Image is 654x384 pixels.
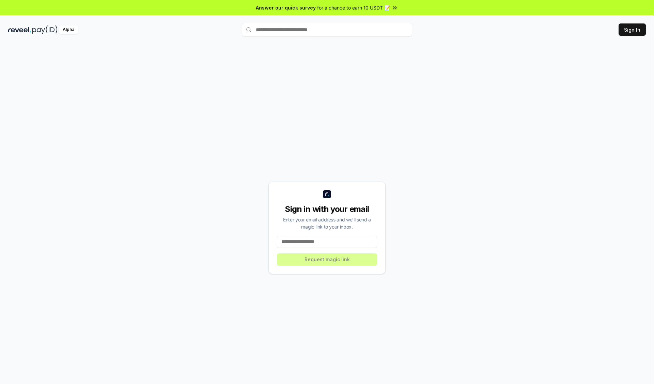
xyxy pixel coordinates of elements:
span: Answer our quick survey [256,4,316,11]
button: Sign In [619,23,646,36]
img: logo_small [323,190,331,198]
div: Enter your email address and we’ll send a magic link to your inbox. [277,216,377,230]
div: Sign in with your email [277,204,377,215]
div: Alpha [59,26,78,34]
span: for a chance to earn 10 USDT 📝 [317,4,390,11]
img: reveel_dark [8,26,31,34]
img: pay_id [32,26,58,34]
